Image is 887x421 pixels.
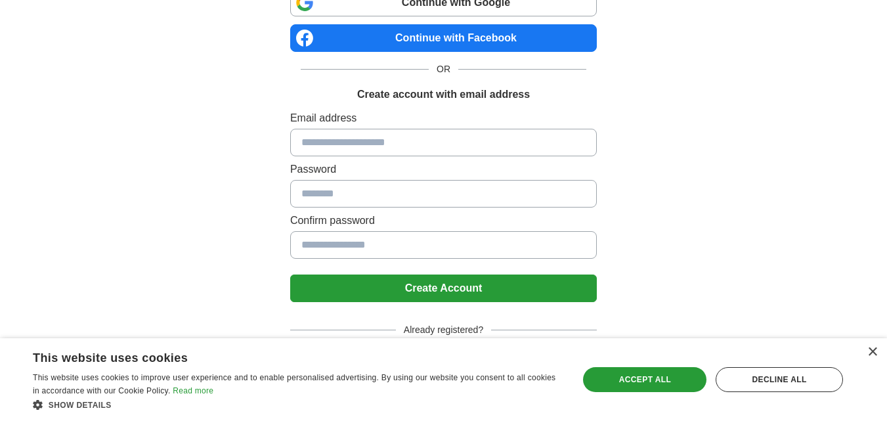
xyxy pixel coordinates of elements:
label: Email address [290,110,597,126]
div: Accept all [583,367,706,392]
label: Confirm password [290,213,597,229]
a: Read more, opens a new window [173,386,213,395]
a: Continue with Facebook [290,24,597,52]
span: Already registered? [396,323,491,337]
h1: Create account with email address [357,87,530,102]
div: This website uses cookies [33,346,530,366]
div: Close [867,347,877,357]
span: Show details [49,401,112,410]
div: Show details [33,398,563,411]
label: Password [290,162,597,177]
button: Create Account [290,275,597,302]
div: Decline all [716,367,843,392]
span: OR [429,62,458,76]
span: This website uses cookies to improve user experience and to enable personalised advertising. By u... [33,373,555,395]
